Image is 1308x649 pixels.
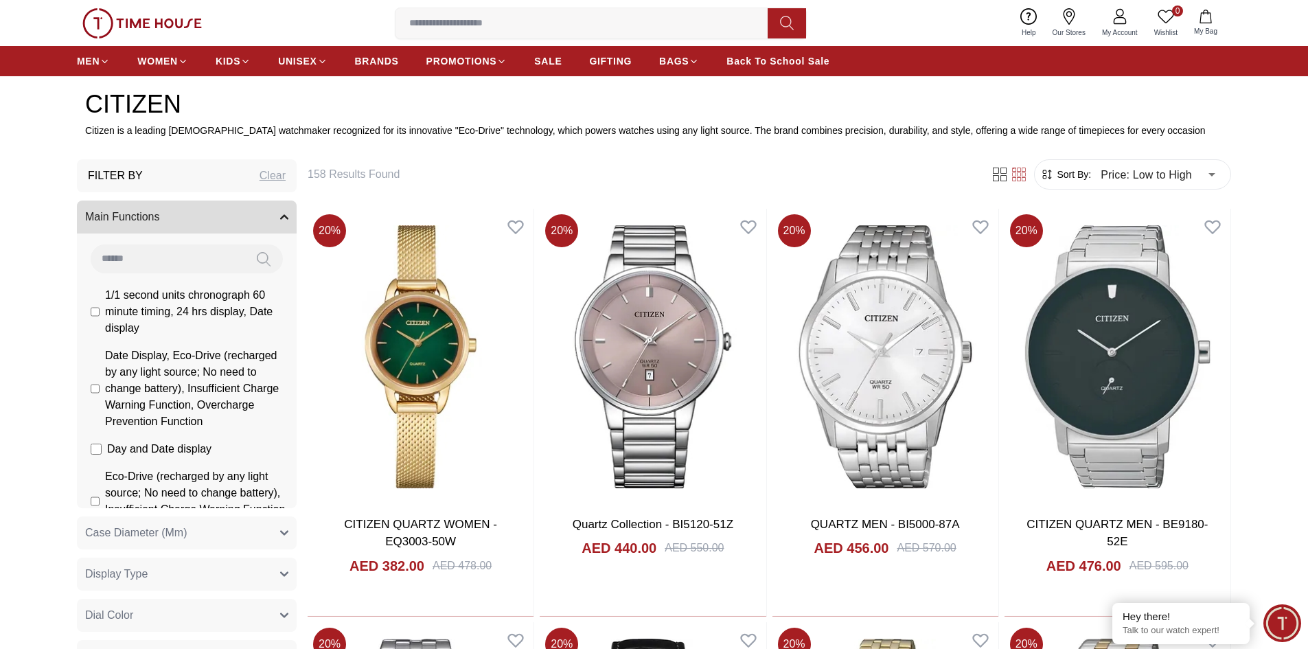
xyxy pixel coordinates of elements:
span: Back To School Sale [726,54,829,68]
button: Dial Color [77,599,297,632]
span: PROMOTIONS [426,54,497,68]
span: Main Functions [85,209,160,225]
button: Case Diameter (Mm) [77,516,297,549]
span: Help [1016,27,1042,38]
input: Day and Date display [91,444,102,455]
a: QUARTZ MEN - BI5000-87A [811,518,960,531]
div: AED 595.00 [1129,558,1189,574]
span: MEN [77,54,100,68]
div: AED 570.00 [897,540,956,556]
div: AED 478.00 [433,558,492,574]
div: Chat Widget [1263,604,1301,642]
span: 0 [1172,5,1183,16]
input: Date Display, Eco-Drive (recharged by any light source; No need to change battery), Insufficient ... [91,383,100,394]
img: QUARTZ MEN - BI5000-87A [772,209,998,504]
a: Our Stores [1044,5,1094,41]
a: UNISEX [278,49,327,73]
div: Clear [260,168,286,184]
a: GIFTING [589,49,632,73]
img: CITIZEN QUARTZ WOMEN - EQ3003-50W [308,209,533,504]
span: Day and Date display [107,441,211,457]
img: ... [82,8,202,38]
span: BAGS [659,54,689,68]
span: 1/1 second units chronograph 60 minute timing, 24 hrs display, Date display [105,287,288,337]
span: Date Display, Eco-Drive (recharged by any light source; No need to change battery), Insufficient ... [105,348,288,430]
span: 20 % [1010,214,1043,247]
button: Main Functions [77,201,297,234]
input: Eco-Drive (recharged by any light source; No need to change battery), Insufficient Charge Warning... [91,496,100,507]
a: BAGS [659,49,699,73]
h6: 158 Results Found [308,166,974,183]
a: PROMOTIONS [426,49,507,73]
button: Sort By: [1040,168,1091,181]
div: Price: Low to High [1091,155,1225,194]
span: 20 % [313,214,346,247]
span: Our Stores [1047,27,1091,38]
button: My Bag [1186,7,1226,39]
span: 20 % [545,214,578,247]
span: Wishlist [1149,27,1183,38]
span: SALE [534,54,562,68]
span: BRANDS [355,54,399,68]
span: Display Type [85,566,148,582]
span: GIFTING [589,54,632,68]
a: CITIZEN QUARTZ MEN - BE9180-52E [1026,518,1208,549]
a: Help [1013,5,1044,41]
a: BRANDS [355,49,399,73]
h4: AED 440.00 [582,538,656,558]
span: WOMEN [137,54,178,68]
span: My Account [1097,27,1143,38]
a: KIDS [216,49,251,73]
h3: Filter By [88,168,143,184]
span: 20 % [778,214,811,247]
span: Case Diameter (Mm) [85,525,187,541]
button: Display Type [77,558,297,591]
a: WOMEN [137,49,188,73]
a: Back To School Sale [726,49,829,73]
h4: AED 382.00 [349,556,424,576]
a: SALE [534,49,562,73]
h4: AED 476.00 [1046,556,1121,576]
span: Eco-Drive (recharged by any light source; No need to change battery), Insufficient Charge Warning... [105,468,288,534]
span: Dial Color [85,607,133,624]
h4: AED 456.00 [814,538,889,558]
a: CITIZEN QUARTZ WOMEN - EQ3003-50W [344,518,497,549]
div: AED 550.00 [665,540,724,556]
a: MEN [77,49,110,73]
img: CITIZEN QUARTZ MEN - BE9180-52E [1005,209,1230,504]
div: Hey there! [1123,610,1239,624]
span: UNISEX [278,54,317,68]
h2: CITIZEN [85,91,1223,118]
a: 0Wishlist [1146,5,1186,41]
p: Talk to our watch expert! [1123,625,1239,637]
span: Sort By: [1054,168,1091,181]
a: Quartz Collection - BI5120-51Z [573,518,733,531]
img: Quartz Collection - BI5120-51Z [540,209,766,504]
span: My Bag [1189,26,1223,36]
input: 1/1 second units chronograph 60 minute timing, 24 hrs display, Date display [91,306,100,317]
span: KIDS [216,54,240,68]
p: Citizen is a leading [DEMOGRAPHIC_DATA] watchmaker recognized for its innovative "Eco-Drive" tech... [85,124,1223,137]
